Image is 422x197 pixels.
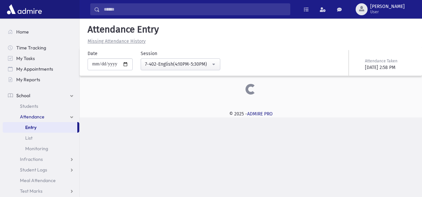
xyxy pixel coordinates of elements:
a: List [3,133,79,143]
a: Monitoring [3,143,79,154]
a: Attendance [3,111,79,122]
div: [DATE] 2:58 PM [365,64,413,71]
u: Missing Attendance History [88,38,146,44]
span: Infractions [20,156,43,162]
span: My Appointments [16,66,53,72]
span: Attendance [20,114,44,120]
span: Student Logs [20,167,47,173]
div: 7-402-English(4:10PM-5:30PM) [145,61,211,68]
span: Monitoring [25,146,48,152]
a: Students [3,101,79,111]
input: Search [100,3,290,15]
span: My Reports [16,77,40,83]
a: ADMIRE PRO [247,111,273,117]
a: My Tasks [3,53,79,64]
a: My Appointments [3,64,79,74]
a: Time Tracking [3,42,79,53]
div: Attendance Taken [365,58,413,64]
span: List [25,135,33,141]
button: 7-402-English(4:10PM-5:30PM) [141,58,220,70]
a: Entry [3,122,77,133]
a: Home [3,27,79,37]
div: © 2025 - [90,110,411,117]
span: School [16,93,30,98]
span: Meal Attendance [20,177,56,183]
span: Home [16,29,29,35]
span: User [370,9,405,15]
h5: Attendance Entry [85,24,417,35]
a: School [3,90,79,101]
img: AdmirePro [5,3,43,16]
a: Meal Attendance [3,175,79,186]
a: My Reports [3,74,79,85]
label: Session [141,50,157,57]
a: Infractions [3,154,79,164]
span: Time Tracking [16,45,46,51]
span: [PERSON_NAME] [370,4,405,9]
label: Date [88,50,98,57]
a: Student Logs [3,164,79,175]
span: Entry [25,124,36,130]
span: Students [20,103,38,109]
a: Test Marks [3,186,79,196]
span: My Tasks [16,55,35,61]
a: Missing Attendance History [85,38,146,44]
span: Test Marks [20,188,42,194]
